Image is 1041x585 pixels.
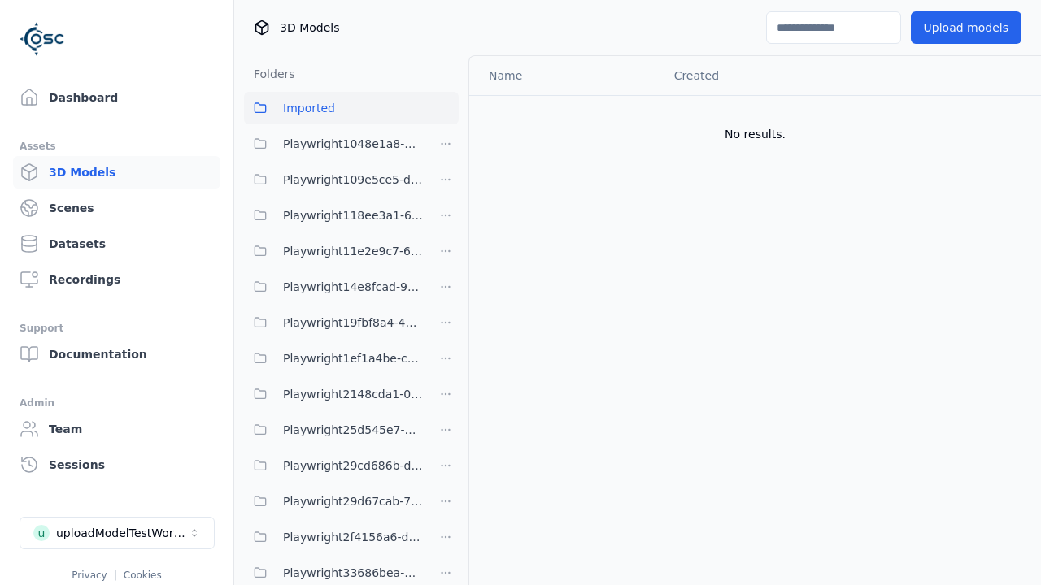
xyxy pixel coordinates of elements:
[13,263,220,296] a: Recordings
[244,521,423,553] button: Playwright2f4156a6-d13a-4a07-9939-3b63c43a9416
[283,420,423,440] span: Playwright25d545e7-ff08-4d3b-b8cd-ba97913ee80b
[20,318,214,338] div: Support
[244,128,423,160] button: Playwright1048e1a8-7157-4402-9d51-a0d67d82f98b
[13,338,220,370] a: Documentation
[13,227,220,260] a: Datasets
[244,485,423,518] button: Playwright29d67cab-7655-4a15-9701-4b560da7f167
[283,241,423,261] span: Playwright11e2e9c7-6c23-4ce7-ac48-ea95a4ff6a43
[13,448,220,481] a: Sessions
[244,306,423,339] button: Playwright19fbf8a4-490f-4493-a67b-72679a62db0e
[283,456,423,475] span: Playwright29cd686b-d0c9-4777-aa54-1065c8c7cee8
[283,349,423,368] span: Playwright1ef1a4be-ca25-4334-b22c-6d46e5dc87b0
[283,206,423,225] span: Playwright118ee3a1-6e25-456a-9a29-0f34eaed349c
[124,570,162,581] a: Cookies
[469,95,1041,173] td: No results.
[283,313,423,332] span: Playwright19fbf8a4-490f-4493-a67b-72679a62db0e
[20,517,215,549] button: Select a workspace
[244,414,423,446] button: Playwright25d545e7-ff08-4d3b-b8cd-ba97913ee80b
[72,570,107,581] a: Privacy
[20,16,65,62] img: Logo
[13,156,220,188] a: 3D Models
[13,413,220,445] a: Team
[244,92,459,124] button: Imported
[20,136,214,156] div: Assets
[661,56,857,95] th: Created
[911,11,1021,44] button: Upload models
[244,163,423,196] button: Playwright109e5ce5-d2cb-4ab8-a55a-98f36a07a7af
[244,271,423,303] button: Playwright14e8fcad-9ce8-4c9f-9ba9-3f066997ed84
[283,277,423,297] span: Playwright14e8fcad-9ce8-4c9f-9ba9-3f066997ed84
[114,570,117,581] span: |
[244,66,295,82] h3: Folders
[469,56,661,95] th: Name
[13,81,220,114] a: Dashboard
[244,199,423,232] button: Playwright118ee3a1-6e25-456a-9a29-0f34eaed349c
[244,449,423,482] button: Playwright29cd686b-d0c9-4777-aa54-1065c8c7cee8
[283,384,423,404] span: Playwright2148cda1-0135-4eee-9a3e-ba7e638b60a6
[283,134,423,154] span: Playwright1048e1a8-7157-4402-9d51-a0d67d82f98b
[283,563,423,583] span: Playwright33686bea-41a4-43c8-b27a-b40c54b773e3
[283,98,335,118] span: Imported
[13,192,220,224] a: Scenes
[244,235,423,267] button: Playwright11e2e9c7-6c23-4ce7-ac48-ea95a4ff6a43
[244,378,423,410] button: Playwright2148cda1-0135-4eee-9a3e-ba7e638b60a6
[244,342,423,375] button: Playwright1ef1a4be-ca25-4334-b22c-6d46e5dc87b0
[283,170,423,189] span: Playwright109e5ce5-d2cb-4ab8-a55a-98f36a07a7af
[33,525,50,541] div: u
[283,527,423,547] span: Playwright2f4156a6-d13a-4a07-9939-3b63c43a9416
[280,19,339,36] span: 3D Models
[283,492,423,511] span: Playwright29d67cab-7655-4a15-9701-4b560da7f167
[56,525,188,541] div: uploadModelTestWorkspace
[20,393,214,413] div: Admin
